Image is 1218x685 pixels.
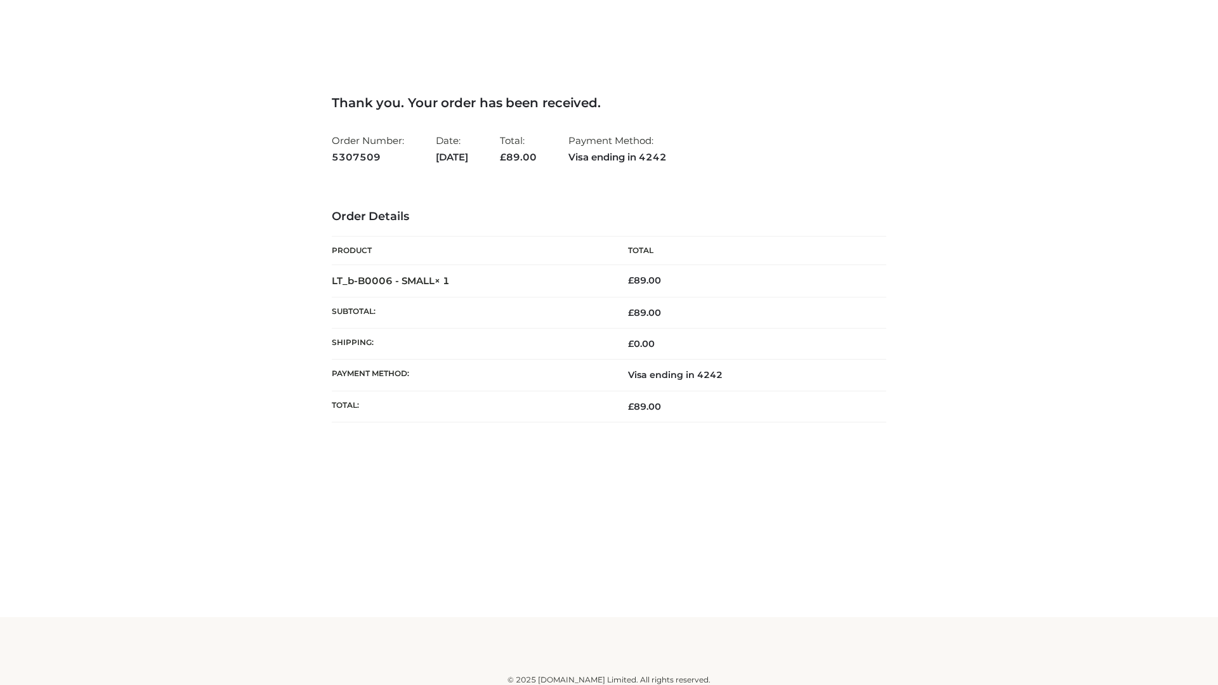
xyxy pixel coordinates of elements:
span: 89.00 [628,307,661,318]
th: Total [609,237,886,265]
strong: LT_b-B0006 - SMALL [332,275,450,287]
bdi: 0.00 [628,338,655,349]
td: Visa ending in 4242 [609,360,886,391]
strong: × 1 [435,275,450,287]
bdi: 89.00 [628,275,661,286]
th: Shipping: [332,329,609,360]
li: Order Number: [332,129,404,168]
h3: Order Details [332,210,886,224]
span: £ [628,401,634,412]
li: Payment Method: [568,129,667,168]
th: Total: [332,391,609,422]
span: 89.00 [628,401,661,412]
span: 89.00 [500,151,537,163]
th: Product [332,237,609,265]
strong: Visa ending in 4242 [568,149,667,166]
span: £ [628,275,634,286]
span: £ [628,338,634,349]
li: Total: [500,129,537,168]
th: Subtotal: [332,297,609,328]
li: Date: [436,129,468,168]
h3: Thank you. Your order has been received. [332,95,886,110]
strong: 5307509 [332,149,404,166]
span: £ [628,307,634,318]
span: £ [500,151,506,163]
th: Payment method: [332,360,609,391]
strong: [DATE] [436,149,468,166]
